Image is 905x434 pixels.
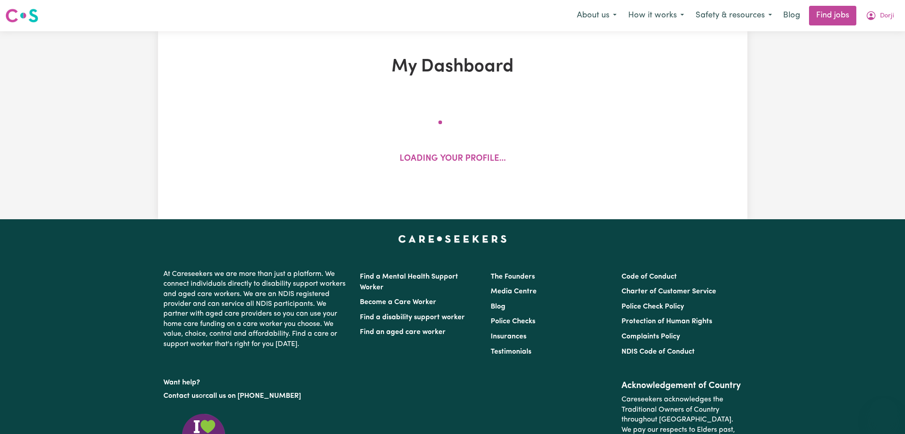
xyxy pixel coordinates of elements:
a: Complaints Policy [621,333,680,340]
a: Careseekers home page [398,235,507,242]
img: Careseekers logo [5,8,38,24]
a: Contact us [163,392,199,400]
a: Careseekers logo [5,5,38,26]
a: Find a Mental Health Support Worker [360,273,458,291]
a: call us on [PHONE_NUMBER] [205,392,301,400]
h1: My Dashboard [262,56,644,78]
a: Blog [778,6,805,25]
a: Police Checks [491,318,535,325]
a: Code of Conduct [621,273,677,280]
a: Testimonials [491,348,531,355]
a: Blog [491,303,505,310]
span: Dorji [880,11,894,21]
p: Want help? [163,374,349,388]
button: How it works [622,6,690,25]
a: Charter of Customer Service [621,288,716,295]
p: At Careseekers we are more than just a platform. We connect individuals directly to disability su... [163,266,349,353]
a: Find jobs [809,6,856,25]
button: About us [571,6,622,25]
p: or [163,388,349,405]
a: Protection of Human Rights [621,318,712,325]
a: The Founders [491,273,535,280]
p: Loading your profile... [400,153,506,166]
a: Find an aged care worker [360,329,446,336]
a: Find a disability support worker [360,314,465,321]
a: Insurances [491,333,526,340]
a: Become a Care Worker [360,299,436,306]
h2: Acknowledgement of Country [621,380,742,391]
a: Media Centre [491,288,537,295]
iframe: Button to launch messaging window [869,398,898,427]
a: Police Check Policy [621,303,684,310]
button: Safety & resources [690,6,778,25]
a: NDIS Code of Conduct [621,348,695,355]
button: My Account [860,6,900,25]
